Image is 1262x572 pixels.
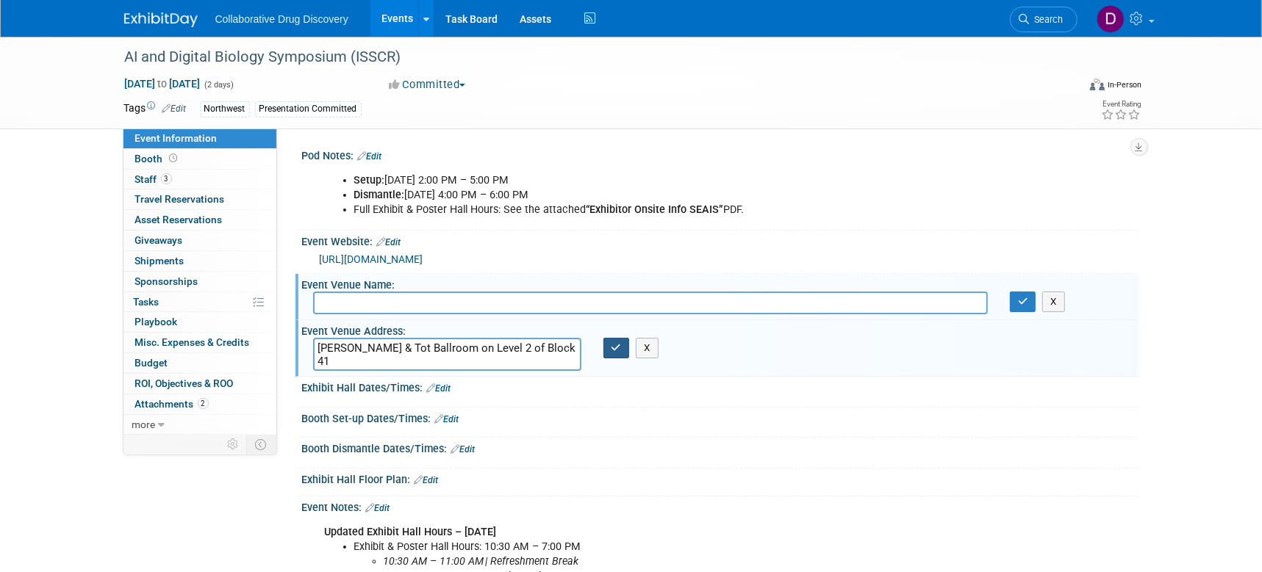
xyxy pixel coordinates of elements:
[435,414,459,424] a: Edit
[354,188,968,203] li: [DATE] 4:00 PM – 6:00 PM
[302,438,1139,457] div: Booth Dismantle Dates/Times:
[162,104,187,114] a: Edit
[354,174,385,187] b: Setup:
[1097,5,1125,33] img: Daniel Castro
[123,353,276,373] a: Budget
[204,80,234,90] span: (2 days)
[123,333,276,352] a: Misc. Expenses & Credits
[135,398,209,410] span: Attachments
[486,555,579,568] i: | Refreshment Break
[156,78,170,90] span: to
[135,275,198,287] span: Sponsorships
[636,338,659,358] button: X
[1042,292,1065,312] button: X
[167,153,181,164] span: Booth not reserved yet
[198,398,209,409] span: 2
[354,203,968,217] li: Full Exhibit & Poster Hall Hours: See the attached PDF.
[123,189,276,209] a: Travel Reservations
[221,435,247,454] td: Personalize Event Tab Strip
[124,77,201,90] span: [DATE] [DATE]
[200,101,250,117] div: Northwest
[135,357,168,369] span: Budget
[135,214,223,225] span: Asset Reservations
[124,12,198,27] img: ExhibitDay
[1090,79,1105,90] img: Format-Inperson.png
[1010,7,1078,32] a: Search
[123,312,276,332] a: Playbook
[302,320,1139,339] div: Event Venue Address:
[325,526,497,538] b: Updated Exhibit Hall Hours – [DATE]
[354,189,405,201] b: Dismantle:
[302,377,1139,396] div: Exhibit Hall Dates/Times:
[161,173,172,184] span: 3
[451,444,476,455] a: Edit
[123,149,276,169] a: Booth
[123,394,276,414] a: Attachments2
[123,170,276,189] a: Staff3
[587,203,724,216] b: “Exhibitor Onsite Info SEAIS”
[302,231,1139,250] div: Event Website:
[991,76,1142,98] div: Event Format
[135,316,178,327] span: Playbook
[377,237,401,247] a: Edit
[354,173,968,188] li: [DATE] 2:00 PM – 5:00 PM
[358,151,382,162] a: Edit
[135,234,183,246] span: Giveaways
[123,128,276,148] a: Event Information
[135,132,218,144] span: Event Information
[302,468,1139,488] div: Exhibit Hall Floor Plan:
[135,193,225,205] span: Travel Reservations
[123,415,276,435] a: more
[320,253,423,265] a: [URL][DOMAIN_NAME]
[123,231,276,250] a: Giveaways
[135,377,234,389] span: ROI, Objectives & ROO
[134,296,159,308] span: Tasks
[366,503,390,513] a: Edit
[123,292,276,312] a: Tasks
[120,44,1055,70] div: AI and Digital Biology Symposium (ISSCR)
[427,383,451,394] a: Edit
[354,540,968,554] li: Exhibit & Poster Hall Hours: 10:30 AM – 7:00 PM
[124,101,187,117] td: Tags
[1107,79,1141,90] div: In-Person
[123,210,276,230] a: Asset Reservations
[246,435,276,454] td: Toggle Event Tabs
[123,251,276,271] a: Shipments
[135,255,184,267] span: Shipments
[135,153,181,164] span: Booth
[302,408,1139,427] div: Booth Set-up Dates/Times:
[132,419,156,430] span: more
[302,496,1139,515] div: Event Notes:
[384,77,471,93] button: Committed
[1101,101,1141,108] div: Event Rating
[302,145,1139,164] div: Pod Notes:
[1030,14,1064,25] span: Search
[123,374,276,394] a: ROI, Objectives & ROO
[302,274,1139,292] div: Event Venue Name:
[123,272,276,292] a: Sponsorships
[215,13,348,25] span: Collaborative Drug Discovery
[255,101,362,117] div: Presentation Committed
[135,336,250,348] span: Misc. Expenses & Credits
[415,475,439,485] a: Edit
[135,173,172,185] span: Staff
[384,555,484,568] i: 10:30 AM – 11:00 AM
